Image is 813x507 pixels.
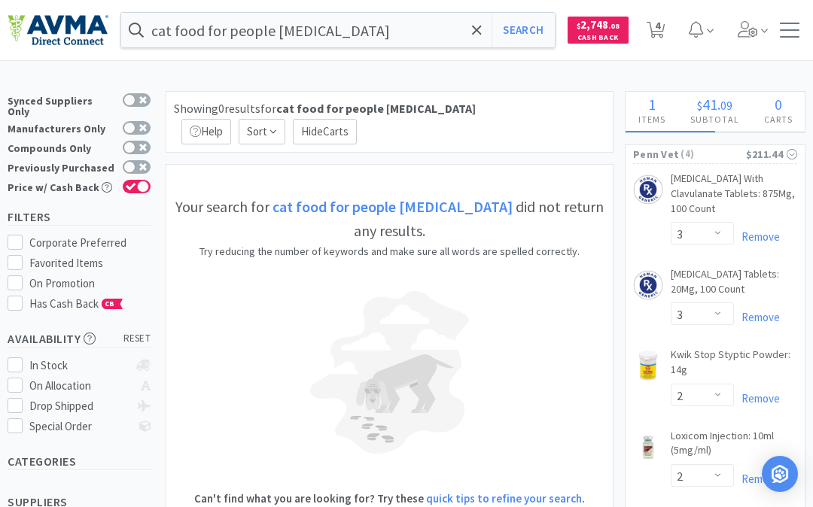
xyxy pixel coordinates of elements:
h5: Availability [8,330,151,348]
h5: Categories [8,453,151,470]
button: Search [492,13,554,47]
img: e4e33dab9f054f5782a47901c742baa9_102.png [8,14,108,46]
span: ( 4 ) [679,147,745,162]
a: Remove [734,391,780,405]
a: 4 [641,26,671,39]
h5: Your search for did not return any results. [174,195,605,243]
div: Manufacturers Only [8,121,115,134]
span: 41 [702,95,717,114]
div: . [677,97,751,112]
strong: Can't find what you are looking for? Try these . [194,491,585,505]
img: d67b20ddedce47c5933b82fa5ae7905f_158076.png [633,351,663,381]
img: 6e02fd3b672c4a97bd3ffc3cd098773e_159044.png [633,432,663,462]
strong: cat food for people [MEDICAL_DATA] [273,197,513,216]
a: Remove [734,310,780,324]
p: Hide Carts [293,119,357,144]
div: Favorited Items [29,254,151,272]
span: Cash Back [577,34,620,44]
div: Price w/ Cash Back [8,180,115,193]
div: On Promotion [29,275,151,293]
div: Previously Purchased [8,160,115,173]
div: Corporate Preferred [29,234,151,252]
strong: cat food for people [MEDICAL_DATA] [276,101,476,116]
input: Search by item, sku, manufacturer, ingredient, size... [121,13,555,47]
div: Open Intercom Messenger [762,456,798,492]
h5: Filters [8,208,151,226]
a: Remove [734,229,780,244]
img: blind-dog-light.png [307,260,473,485]
a: [MEDICAL_DATA] Tablets: 20Mg, 100 Count [671,267,797,302]
a: quick tips to refine your search [426,491,582,505]
div: Drop Shipped [29,397,129,415]
h4: Items [626,112,677,126]
a: Kwik Stop Styptic Powder: 14g [671,348,797,383]
a: Remove [734,472,780,486]
span: Has Cash Back [29,296,123,311]
span: 1 [648,95,656,114]
span: Sort [239,119,285,144]
img: f69dd607fe2d408c9e66630b89ecf8b4_160327.png [633,175,663,205]
h4: Subtotal [677,112,751,126]
p: Help [181,119,231,144]
span: 0 [775,95,782,114]
span: reset [123,331,151,347]
span: $ [697,98,702,113]
span: $ [577,21,580,31]
span: for [260,101,476,116]
div: In Stock [29,357,129,375]
div: Compounds Only [8,141,115,153]
div: Synced Suppliers Only [8,93,115,117]
span: . 08 [608,21,620,31]
span: 2,748 [577,17,620,32]
div: On Allocation [29,377,129,395]
a: Loxicom Injection: 10ml (5mg/ml) [671,429,797,464]
span: 09 [720,98,732,113]
a: [MEDICAL_DATA] With Clavulanate Tablets: 875Mg, 100 Count [671,172,797,222]
h4: Carts [751,112,805,126]
img: bc533a2bf00147c1a4b97f66937522c5_164981.png [633,270,663,300]
p: Try reducing the number of keywords and make sure all words are spelled correctly. [174,243,605,260]
div: $211.44 [746,146,797,162]
div: Showing 0 results [174,99,476,119]
div: Special Order [29,417,129,436]
a: $2,748.08Cash Back [568,10,629,50]
span: CB [102,299,117,308]
span: Penn Vet [633,146,679,162]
